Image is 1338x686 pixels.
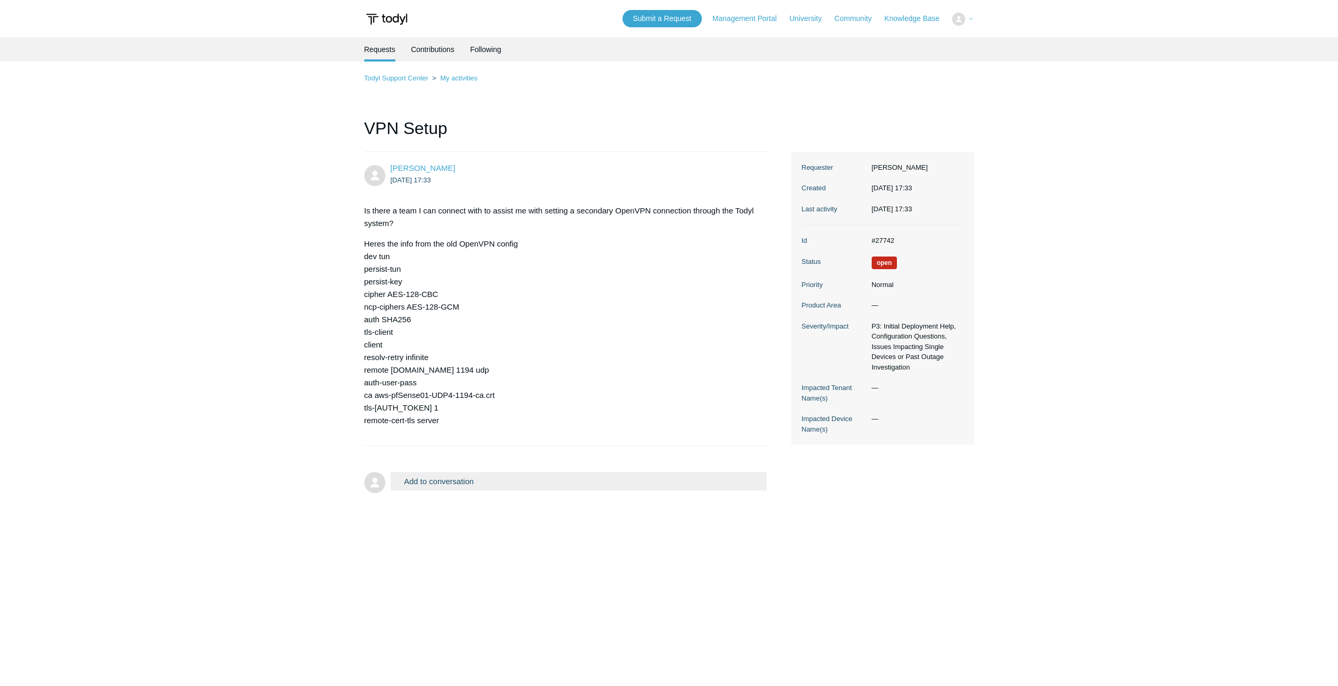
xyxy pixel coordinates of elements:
[789,13,832,24] a: University
[802,321,866,332] dt: Severity/Impact
[802,280,866,290] dt: Priority
[866,236,964,246] dd: #27742
[622,10,702,27] a: Submit a Request
[364,74,428,82] a: Todyl Support Center
[802,162,866,173] dt: Requester
[802,300,866,311] dt: Product Area
[391,176,431,184] time: 2025-08-28T17:33:45Z
[866,300,964,311] dd: —
[364,9,409,29] img: Todyl Support Center Help Center home page
[411,37,455,62] a: Contributions
[391,472,767,490] button: Add to conversation
[364,74,431,82] li: Todyl Support Center
[834,13,882,24] a: Community
[430,74,477,82] li: My activities
[872,184,912,192] time: 2025-08-28T17:33:45+00:00
[802,183,866,193] dt: Created
[470,37,501,62] a: Following
[802,383,866,403] dt: Impacted Tenant Name(s)
[872,205,912,213] time: 2025-08-28T17:33:45+00:00
[872,257,897,269] span: We are working on a response for you
[802,257,866,267] dt: Status
[364,37,395,62] li: Requests
[712,13,787,24] a: Management Portal
[802,414,866,434] dt: Impacted Device Name(s)
[364,116,767,152] h1: VPN Setup
[866,321,964,373] dd: P3: Initial Deployment Help, Configuration Questions, Issues Impacting Single Devices or Past Out...
[364,238,757,427] p: Heres the info from the old OpenVPN config dev tun persist-tun persist-key cipher AES-128-CBC ncp...
[866,414,964,424] dd: —
[364,204,757,230] p: Is there a team I can connect with to assist me with setting a secondary OpenVPN connection throu...
[866,383,964,393] dd: —
[866,162,964,173] dd: [PERSON_NAME]
[391,163,455,172] span: Joshua Wilson
[440,74,477,82] a: My activities
[802,204,866,214] dt: Last activity
[391,163,455,172] a: [PERSON_NAME]
[866,280,964,290] dd: Normal
[802,236,866,246] dt: Id
[884,13,950,24] a: Knowledge Base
